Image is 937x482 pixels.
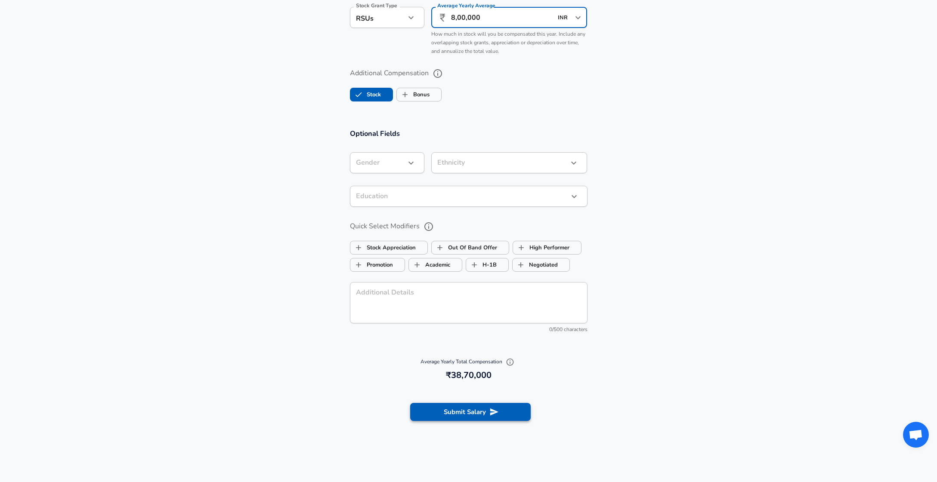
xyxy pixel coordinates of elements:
[353,368,584,382] h6: ₹38,70,000
[421,358,516,365] span: Average Yearly Total Compensation
[466,257,482,273] span: H-1B
[513,239,529,256] span: High Performer
[350,257,393,273] label: Promotion
[513,241,581,255] button: High PerformerHigh Performer
[432,239,448,256] span: Out Of Band Offer
[513,257,558,273] label: Negotiated
[350,241,428,255] button: Stock AppreciationStock Appreciation
[350,239,416,256] label: Stock Appreciation
[513,239,569,256] label: High Performer
[555,11,572,24] input: USD
[350,129,588,138] h3: Optional Fields
[350,7,405,28] div: RSUs
[504,356,516,368] button: Explain Total Compensation
[459,2,474,9] span: Yearly
[572,12,584,24] button: Open
[466,257,497,273] label: H-1B
[396,88,442,101] button: BonusBonus
[430,66,445,81] button: help
[410,403,531,421] button: Submit Salary
[350,239,367,256] span: Stock Appreciation
[409,257,450,273] label: Academic
[431,241,509,255] button: Out Of Band OfferOut Of Band Offer
[350,325,588,334] div: 0/500 characters
[350,219,588,234] label: Quick Select Modifiers
[350,86,367,103] span: Stock
[466,258,509,272] button: H-1BH-1B
[350,66,588,81] label: Additional Compensation
[437,3,495,8] label: Average Average
[350,257,367,273] span: Promotion
[350,258,405,272] button: PromotionPromotion
[397,86,413,103] span: Bonus
[421,219,436,234] button: help
[350,88,393,101] button: StockStock
[903,422,929,448] div: Open chat
[513,257,529,273] span: Negotiated
[408,258,462,272] button: AcademicAcademic
[350,86,381,103] label: Stock
[397,86,430,103] label: Bonus
[512,258,570,272] button: NegotiatedNegotiated
[432,239,497,256] label: Out Of Band Offer
[431,31,585,55] span: How much in stock will you be compensated this year. Include any overlapping stock grants, apprec...
[356,3,397,8] label: Stock Grant Type
[451,7,553,28] input: 40,000
[409,257,425,273] span: Academic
